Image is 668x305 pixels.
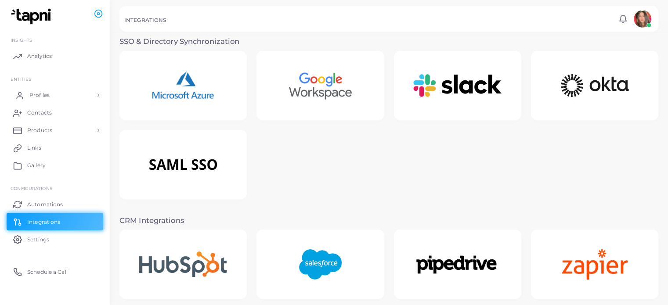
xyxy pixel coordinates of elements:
[27,126,52,134] span: Products
[119,37,658,46] h3: SSO & Directory Synchronization
[7,122,103,139] a: Products
[27,144,41,152] span: Links
[275,58,365,113] img: Google Workspace
[8,8,57,25] img: logo
[124,17,166,23] h5: INTEGRATIONS
[401,62,514,109] img: Slack
[119,216,658,225] h3: CRM Integrations
[27,268,68,276] span: Schedule a Call
[139,58,227,113] img: Microsoft Azure
[631,10,654,28] a: avatar
[11,37,32,43] span: INSIGHTS
[27,218,60,226] span: Integrations
[29,91,50,99] span: Profiles
[127,141,240,188] img: SAML
[27,161,46,169] span: Gallery
[7,139,103,157] a: Links
[27,236,49,244] span: Settings
[127,239,240,290] img: Hubspot
[7,104,103,122] a: Contacts
[401,240,514,288] img: Pipedrive
[7,213,103,230] a: Integrations
[7,263,103,280] a: Schedule a Call
[11,76,31,82] span: ENTITIES
[634,10,651,28] img: avatar
[549,237,640,292] img: Zapier
[7,230,103,248] a: Settings
[7,47,103,65] a: Analytics
[538,62,651,109] img: Okta
[11,186,52,191] span: Configurations
[286,237,354,292] img: Salesforce
[27,109,52,117] span: Contacts
[7,157,103,174] a: Gallery
[7,86,103,104] a: Profiles
[27,52,52,60] span: Analytics
[27,201,63,208] span: Automations
[7,195,103,213] a: Automations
